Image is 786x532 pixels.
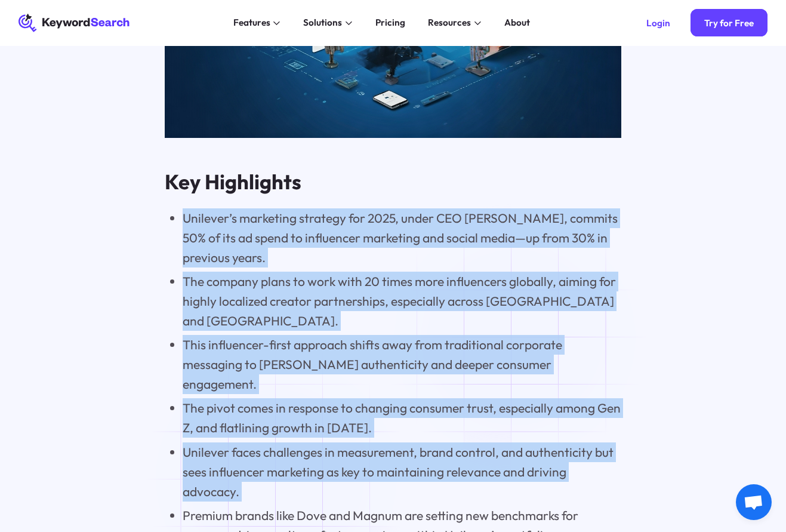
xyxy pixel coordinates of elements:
[736,484,772,520] a: Open chat
[375,16,405,30] div: Pricing
[183,272,621,331] li: The company plans to work with 20 times more influencers globally, aiming for highly localized cr...
[704,17,754,29] div: Try for Free
[691,9,767,36] a: Try for Free
[183,398,621,438] li: The pivot comes in response to changing consumer trust, especially among Gen Z, and flatlining gr...
[428,16,471,30] div: Resources
[646,17,670,29] div: Login
[633,9,684,36] a: Login
[303,16,342,30] div: Solutions
[165,170,622,195] h2: Key Highlights
[183,335,621,394] li: This influencer-first approach shifts away from traditional corporate messaging to [PERSON_NAME] ...
[183,442,621,502] li: Unilever faces challenges in measurement, brand control, and authenticity but sees influencer mar...
[368,14,412,32] a: Pricing
[504,16,530,30] div: About
[233,16,270,30] div: Features
[497,14,537,32] a: About
[183,208,621,267] li: Unilever’s marketing strategy for 2025, under CEO [PERSON_NAME], commits 50% of its ad spend to i...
